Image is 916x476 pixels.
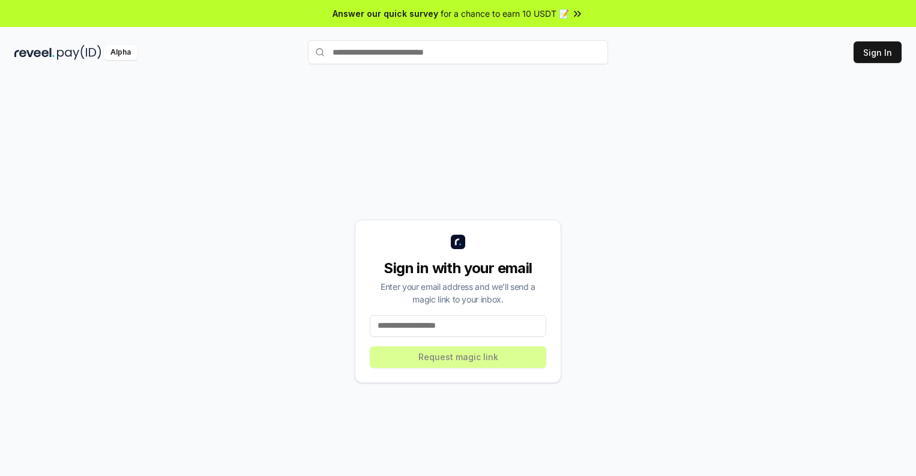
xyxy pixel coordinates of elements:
[854,41,902,63] button: Sign In
[14,45,55,60] img: reveel_dark
[451,235,465,249] img: logo_small
[104,45,137,60] div: Alpha
[441,7,569,20] span: for a chance to earn 10 USDT 📝
[333,7,438,20] span: Answer our quick survey
[57,45,101,60] img: pay_id
[370,280,546,306] div: Enter your email address and we’ll send a magic link to your inbox.
[370,259,546,278] div: Sign in with your email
